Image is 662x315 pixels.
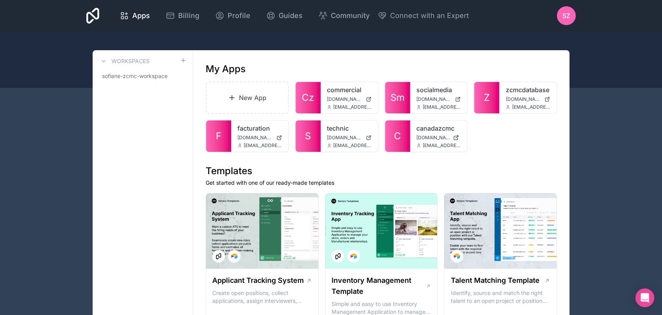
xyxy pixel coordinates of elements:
span: Cz [302,91,314,104]
span: sofiane-zcmc-workspace [102,72,168,80]
a: [DOMAIN_NAME] [327,96,372,102]
a: S [295,120,321,152]
h1: Applicant Tracking System [212,275,304,286]
span: [DOMAIN_NAME] [237,135,273,141]
a: C [385,120,410,152]
span: F [216,130,221,142]
a: Cz [295,82,321,113]
a: commercial [327,85,372,95]
a: New App [206,82,289,114]
h1: Templates [206,165,557,177]
span: [DOMAIN_NAME] [505,96,541,102]
span: Billing [178,10,199,21]
span: [DOMAIN_NAME] [327,135,363,141]
span: [EMAIL_ADDRESS][DOMAIN_NAME] [512,104,550,110]
a: Community [312,7,376,24]
a: technic [327,124,372,133]
a: sofiane-zcmc-workspace [99,69,186,83]
img: Airtable Logo [454,253,460,259]
span: C [394,130,401,142]
span: Apps [132,10,150,21]
a: [DOMAIN_NAME] [505,96,550,102]
span: [EMAIL_ADDRESS][DOMAIN_NAME] [333,104,372,110]
h3: Workspaces [111,57,150,65]
p: Get started with one of our ready-made templates [206,179,557,187]
p: Create open positions, collect applications, assign interviewers, centralise candidate feedback a... [212,289,312,305]
h1: My Apps [206,63,246,75]
span: Community [331,10,370,21]
span: Profile [228,10,250,21]
div: Open Intercom Messenger [635,288,654,307]
h1: Talent Matching Template [450,275,539,286]
span: Z [484,91,490,104]
span: [EMAIL_ADDRESS][DOMAIN_NAME] [244,142,282,149]
img: Airtable Logo [231,253,237,259]
a: F [206,120,231,152]
a: Sm [385,82,410,113]
img: Airtable Logo [350,253,357,259]
span: [DOMAIN_NAME] [327,96,363,102]
span: S [305,130,311,142]
span: [DOMAIN_NAME] [416,96,452,102]
a: zcmcdatabase [505,85,550,95]
a: Z [474,82,499,113]
a: Workspaces [99,56,150,66]
a: Guides [260,7,309,24]
a: Apps [113,7,156,24]
a: [DOMAIN_NAME] [416,96,461,102]
span: Guides [279,10,303,21]
span: [DOMAIN_NAME] [416,135,450,141]
a: [DOMAIN_NAME] [416,135,461,141]
a: Billing [159,7,206,24]
span: [EMAIL_ADDRESS][DOMAIN_NAME] [423,104,461,110]
span: Connect with an Expert [390,10,469,21]
a: facturation [237,124,282,133]
a: canadazcmc [416,124,461,133]
a: Profile [209,7,257,24]
button: Connect with an Expert [378,10,469,21]
span: [EMAIL_ADDRESS][DOMAIN_NAME] [423,142,461,149]
a: [DOMAIN_NAME] [327,135,372,141]
a: socialmedia [416,85,461,95]
h1: Inventory Management Template [332,275,426,297]
p: Identify, source and match the right talent to an open project or position with our Talent Matchi... [450,289,550,305]
span: [EMAIL_ADDRESS][DOMAIN_NAME] [333,142,372,149]
a: [DOMAIN_NAME] [237,135,282,141]
span: SZ [562,11,570,20]
span: Sm [390,91,405,104]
